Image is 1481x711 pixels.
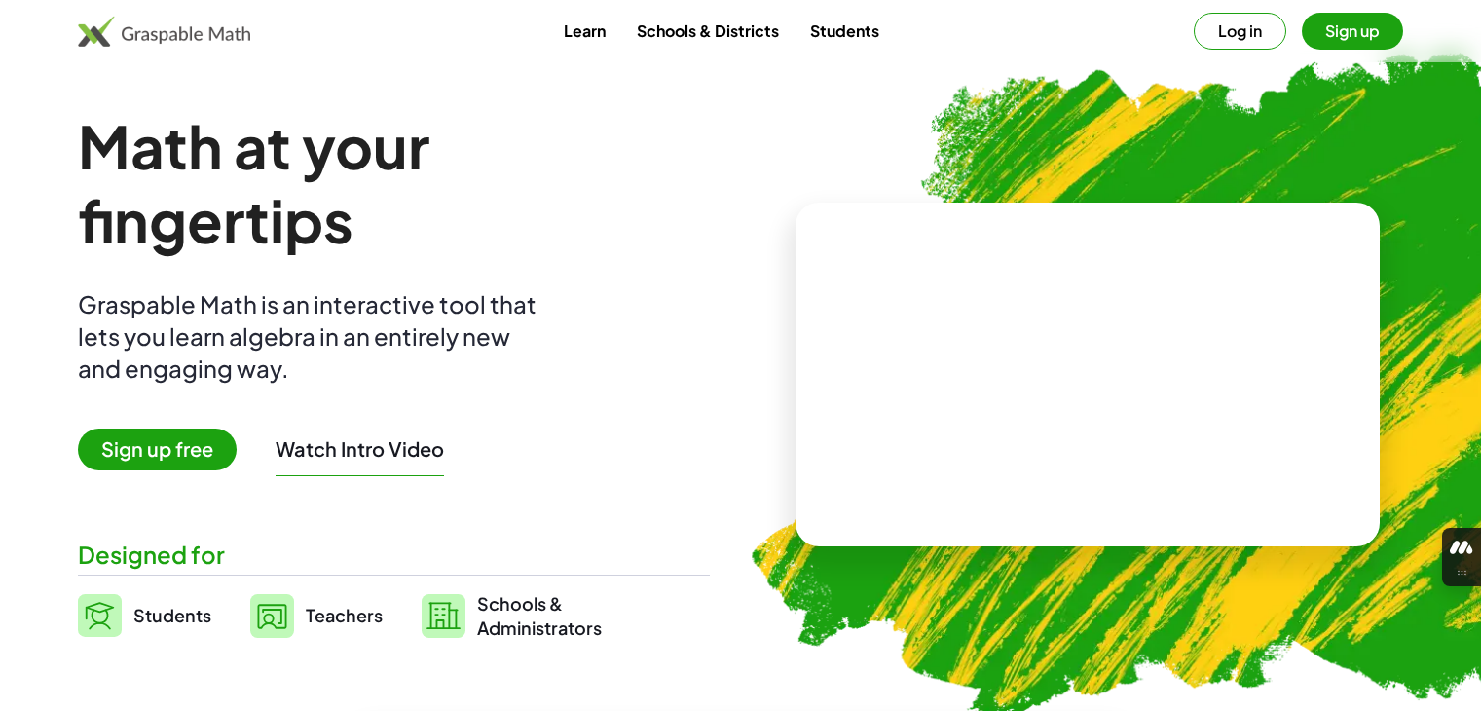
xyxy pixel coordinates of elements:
span: Schools & Administrators [477,591,602,640]
span: Teachers [306,604,383,626]
h1: Math at your fingertips [78,109,697,257]
a: Schools & Districts [621,13,795,49]
button: Log in [1194,13,1286,50]
video: What is this? This is dynamic math notation. Dynamic math notation plays a central role in how Gr... [942,302,1234,448]
div: Designed for [78,539,710,571]
img: svg%3e [78,594,122,637]
img: svg%3e [422,594,465,638]
a: Students [795,13,895,49]
span: Sign up free [78,429,237,470]
button: Sign up [1302,13,1403,50]
a: Schools &Administrators [422,591,602,640]
div: Graspable Math is an interactive tool that lets you learn algebra in an entirely new and engaging... [78,288,545,385]
a: Students [78,591,211,640]
a: Learn [548,13,621,49]
button: Watch Intro Video [276,436,444,462]
img: svg%3e [250,594,294,638]
span: Students [133,604,211,626]
a: Teachers [250,591,383,640]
